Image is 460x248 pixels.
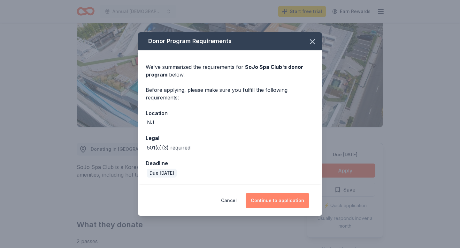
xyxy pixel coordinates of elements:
[246,193,309,208] button: Continue to application
[146,109,314,117] div: Location
[146,159,314,167] div: Deadline
[146,134,314,142] div: Legal
[146,86,314,101] div: Before applying, please make sure you fulfill the following requirements:
[147,169,177,178] div: Due [DATE]
[138,32,322,50] div: Donor Program Requirements
[147,144,190,151] div: 501(c)(3) required
[221,193,237,208] button: Cancel
[147,119,154,126] div: NJ
[146,63,314,78] div: We've summarized the requirements for below.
